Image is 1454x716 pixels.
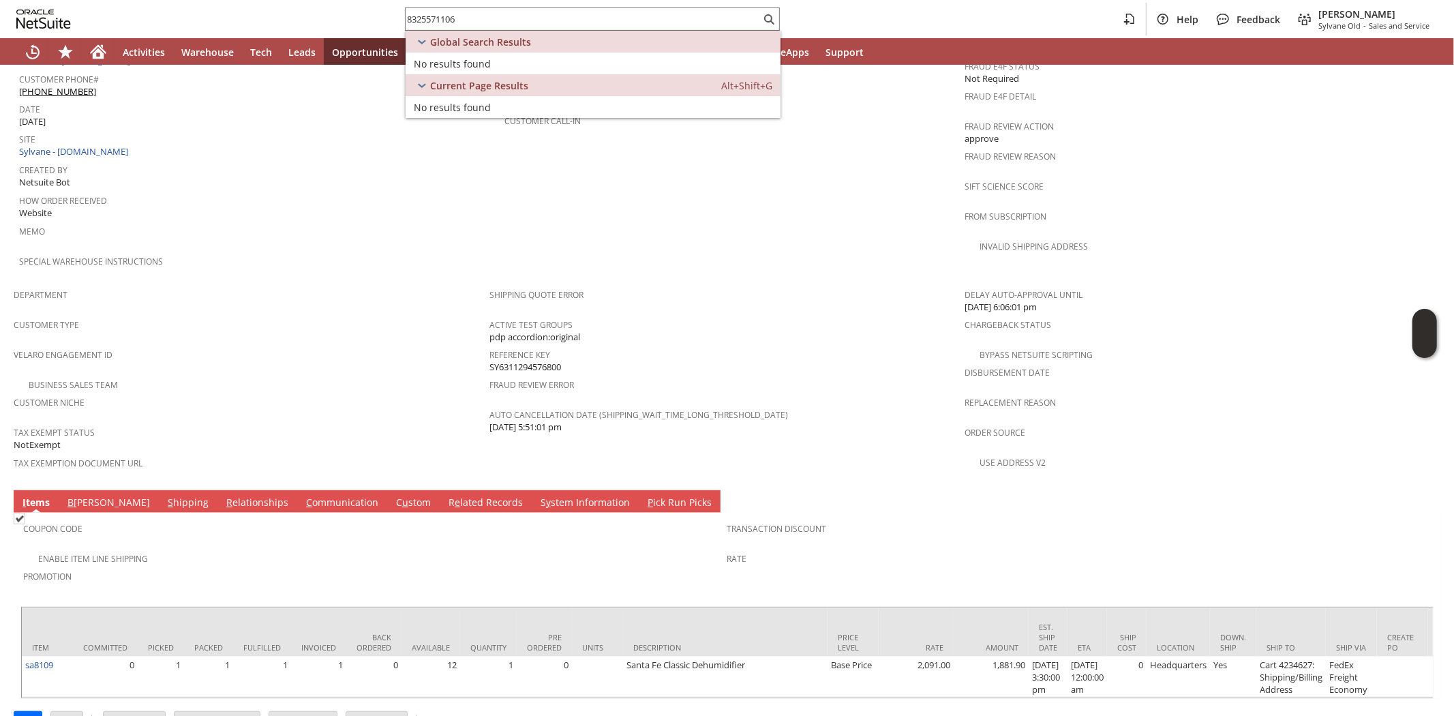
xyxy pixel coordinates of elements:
a: Opportunities [324,38,406,65]
div: Description [633,642,817,653]
div: Create PO [1387,632,1418,653]
a: Velaro Engagement ID [14,349,112,361]
a: Communication [303,496,382,511]
span: [DATE] 6:06:01 pm [965,301,1037,314]
svg: Recent Records [25,44,41,60]
td: FedEx Freight Economy [1326,657,1377,698]
div: Price Level [838,632,868,653]
span: [DATE] [19,115,46,128]
div: Amount [964,642,1018,653]
div: Available [412,642,450,653]
td: 0 [73,657,138,698]
a: Coupon Code [23,523,82,535]
a: Customer Type [14,319,79,331]
a: sa8109 [25,659,53,671]
a: Invalid Shipping Address [980,241,1088,252]
span: Tech [250,46,272,59]
td: [DATE] 3:30:00 pm [1029,657,1067,698]
a: Use Address V2 [980,457,1046,468]
a: Sift Science Score [965,181,1044,192]
iframe: Click here to launch Oracle Guided Learning Help Panel [1412,309,1437,358]
input: Search [406,11,761,27]
span: Netsuite Bot [19,176,70,189]
div: ETA [1078,642,1097,653]
a: Business Sales Team [29,379,118,391]
a: Date [19,104,40,115]
span: approve [965,132,999,145]
a: Disbursement Date [965,367,1050,378]
span: Oracle Guided Learning Widget. To move around, please hold and drag [1412,334,1437,359]
a: Fraud E4F Detail [965,91,1036,102]
span: No results found [414,101,491,114]
a: Unrolled view on [1416,493,1432,509]
span: B [67,496,74,509]
div: Down. Ship [1220,632,1246,653]
a: Fraud Review Error [489,379,574,391]
td: Yes [1210,657,1256,698]
a: Fraud E4F Status [965,61,1040,72]
div: Pre Ordered [527,632,562,653]
a: Tax Exemption Document URL [14,458,142,469]
a: Transaction Discount [727,523,827,535]
div: Committed [83,642,127,653]
a: Support [817,38,872,65]
img: Checked [14,513,25,524]
span: Current Page Results [430,79,528,92]
span: y [546,496,551,509]
span: Feedback [1237,13,1280,26]
a: Fraud Review Action [965,121,1054,132]
a: How Order Received [19,195,107,207]
a: Activities [115,38,173,65]
a: Shipping [164,496,212,511]
a: Rate [727,553,747,565]
div: Invoiced [301,642,336,653]
a: Active Test Groups [489,319,573,331]
span: C [306,496,312,509]
a: Items [19,496,53,511]
span: Activities [123,46,165,59]
td: 1 [460,657,517,698]
div: Quantity [470,642,506,653]
td: 2,091.00 [879,657,954,698]
span: Opportunities [332,46,398,59]
span: Support [826,46,864,59]
a: Reference Key [489,349,550,361]
span: Leads [288,46,316,59]
a: No results found [406,96,781,118]
a: Custom [393,496,434,511]
td: 1,881.90 [954,657,1029,698]
div: Units [582,642,613,653]
a: From Subscription [965,211,1046,222]
a: Recent Records [16,38,49,65]
div: Ship Via [1336,642,1367,653]
td: 0 [1107,657,1147,698]
span: Sales and Service [1369,20,1429,31]
a: Created By [19,164,67,176]
a: Bypass NetSuite Scripting [980,349,1093,361]
a: Sylvane - [DOMAIN_NAME] [19,145,132,158]
a: Related Records [445,496,526,511]
a: Memo [19,226,45,237]
a: Fraud Review Reason [965,151,1056,162]
a: B[PERSON_NAME] [64,496,153,511]
span: Website [19,207,52,220]
div: Fulfilled [243,642,281,653]
span: Help [1177,13,1198,26]
a: Pick Run Picks [644,496,715,511]
svg: Shortcuts [57,44,74,60]
div: Rate [889,642,943,653]
a: Enable Item Line Shipping [38,553,148,565]
td: 0 [346,657,402,698]
div: Packed [194,642,223,653]
a: Customer Call-in [504,115,581,127]
span: NotExempt [14,438,61,451]
span: Sylvane Old [1318,20,1361,31]
td: 1 [291,657,346,698]
span: u [402,496,408,509]
div: Picked [148,642,174,653]
a: Relationships [223,496,292,511]
td: Santa Fe Classic Dehumidifier [623,657,828,698]
a: [PHONE_NUMBER] [19,85,96,98]
div: Est. Ship Date [1039,622,1057,653]
div: Ship Cost [1117,632,1136,653]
